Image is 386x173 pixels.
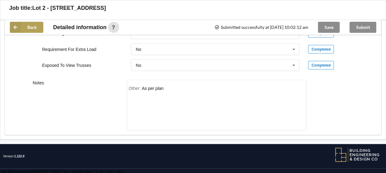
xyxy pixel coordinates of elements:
div: Completed [308,45,334,54]
div: No [136,63,141,67]
div: No [136,47,141,52]
img: BEDC logo [335,147,380,163]
h3: Lot 2 - [STREET_ADDRESS] [32,5,106,12]
span: Submitted successfully at [DATE] 10:02:12 am [214,25,308,29]
div: Other [142,86,164,91]
span: 1.122.0 [14,155,24,158]
form: notes-field [127,80,306,131]
span: Detailed information [53,25,107,30]
span: Version: [3,144,25,169]
div: No [136,31,141,36]
div: Completed [308,61,334,70]
div: Notes [29,80,123,131]
label: Exposed To View Trusses [42,63,91,68]
span: Other: [129,86,142,91]
label: Requirement For Extra Load [42,47,96,52]
h3: Job title: [9,5,32,12]
button: Back [10,22,43,33]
